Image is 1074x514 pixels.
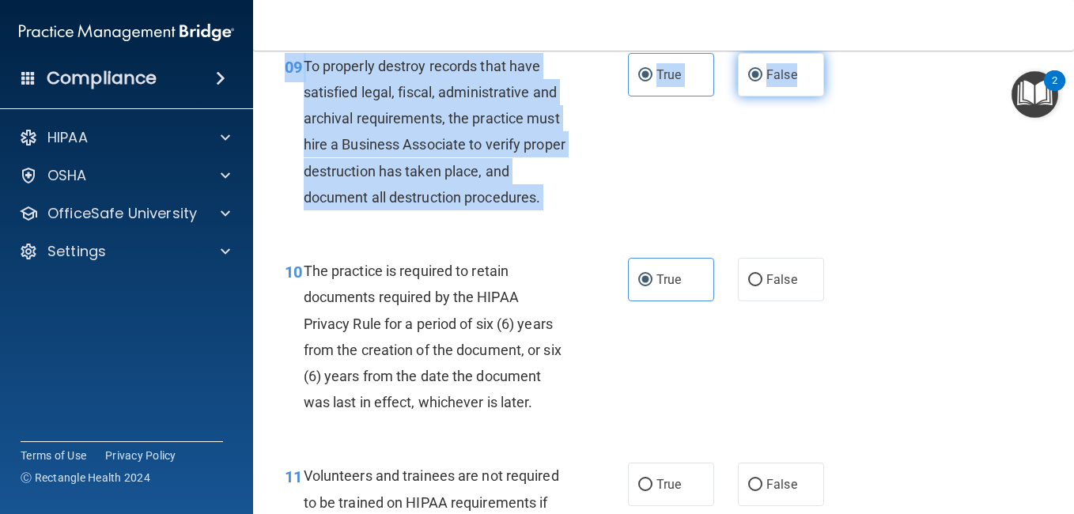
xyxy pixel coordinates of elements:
a: HIPAA [19,128,230,147]
span: 09 [285,58,302,77]
span: 10 [285,263,302,282]
p: OSHA [47,166,87,185]
span: 11 [285,467,302,486]
span: The practice is required to retain documents required by the HIPAA Privacy Rule for a period of s... [304,263,562,410]
div: 2 [1052,81,1057,101]
a: OfficeSafe University [19,204,230,223]
a: Terms of Use [21,448,86,463]
span: Ⓒ Rectangle Health 2024 [21,470,150,486]
h4: Compliance [47,67,157,89]
a: Privacy Policy [105,448,176,463]
input: False [748,70,762,81]
p: HIPAA [47,128,88,147]
img: PMB logo [19,17,234,48]
span: True [656,477,681,492]
button: Open Resource Center, 2 new notifications [1012,71,1058,118]
a: OSHA [19,166,230,185]
span: False [766,67,797,82]
p: OfficeSafe University [47,204,197,223]
iframe: Drift Widget Chat Controller [995,405,1055,465]
span: False [766,272,797,287]
a: Settings [19,242,230,261]
input: True [638,274,652,286]
input: False [748,479,762,491]
span: False [766,477,797,492]
input: True [638,70,652,81]
input: False [748,274,762,286]
p: Settings [47,242,106,261]
span: True [656,272,681,287]
span: To properly destroy records that have satisfied legal, fiscal, administrative and archival requir... [304,58,565,206]
input: True [638,479,652,491]
span: True [656,67,681,82]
